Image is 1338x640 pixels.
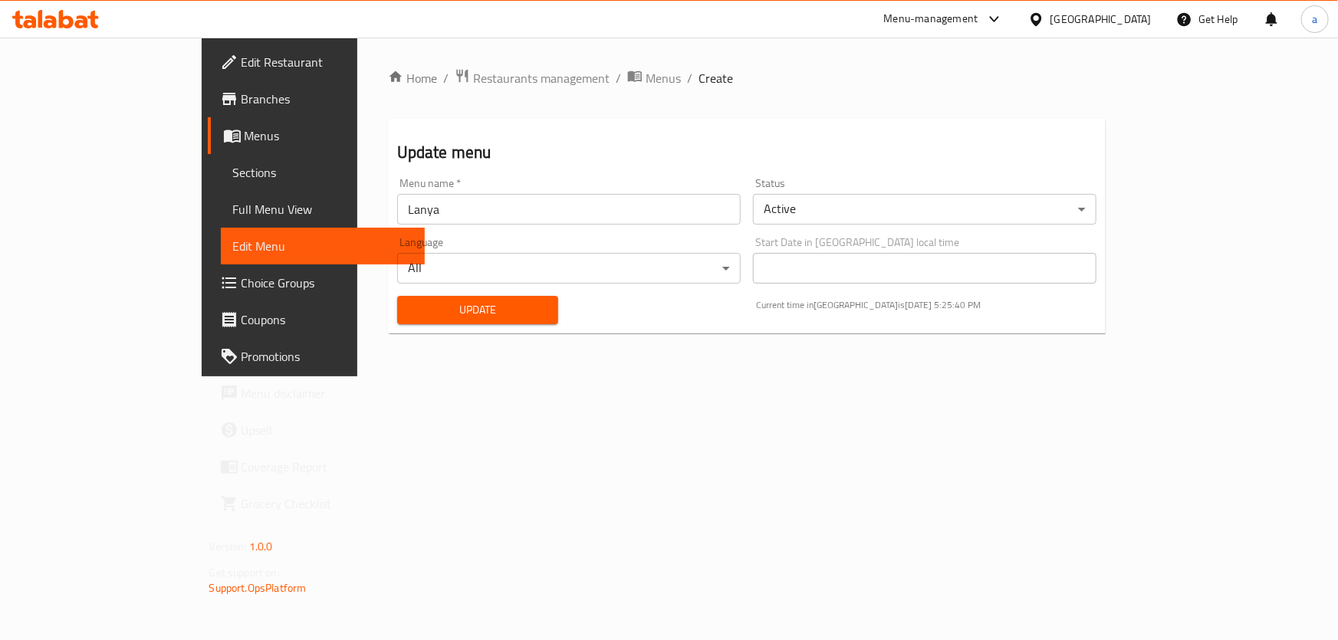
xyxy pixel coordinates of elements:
div: Menu-management [884,10,978,28]
span: Get support on: [209,563,280,583]
span: Grocery Checklist [242,494,413,513]
a: Coverage Report [208,448,425,485]
button: Update [397,296,558,324]
a: Coupons [208,301,425,338]
input: Please enter Menu name [397,194,741,225]
a: Choice Groups [208,264,425,301]
p: Current time in [GEOGRAPHIC_DATA] is [DATE] 5:25:40 PM [756,298,1096,312]
span: Upsell [242,421,413,439]
div: All [397,253,741,284]
span: Promotions [242,347,413,366]
span: Edit Menu [233,237,413,255]
a: Promotions [208,338,425,375]
li: / [443,69,449,87]
a: Upsell [208,412,425,448]
a: Branches [208,80,425,117]
span: Sections [233,163,413,182]
span: Edit Restaurant [242,53,413,71]
a: Sections [221,154,425,191]
div: Active [753,194,1096,225]
span: Restaurants management [473,69,610,87]
span: Version: [209,537,247,556]
span: Update [409,300,546,320]
a: Restaurants management [455,68,610,88]
span: a [1312,11,1317,28]
div: [GEOGRAPHIC_DATA] [1050,11,1152,28]
span: 1.0.0 [249,537,273,556]
nav: breadcrumb [388,68,1106,88]
h2: Update menu [397,141,1097,164]
a: Support.OpsPlatform [209,578,307,598]
span: Create [699,69,733,87]
span: Coupons [242,310,413,329]
a: Edit Restaurant [208,44,425,80]
span: Menu disclaimer [242,384,413,402]
span: Coverage Report [242,458,413,476]
a: Full Menu View [221,191,425,228]
span: Full Menu View [233,200,413,218]
a: Menus [627,68,681,88]
span: Branches [242,90,413,108]
span: Choice Groups [242,274,413,292]
span: Menus [646,69,681,87]
a: Menu disclaimer [208,375,425,412]
li: / [687,69,692,87]
li: / [616,69,621,87]
a: Menus [208,117,425,154]
span: Menus [245,126,413,145]
a: Grocery Checklist [208,485,425,522]
a: Edit Menu [221,228,425,264]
